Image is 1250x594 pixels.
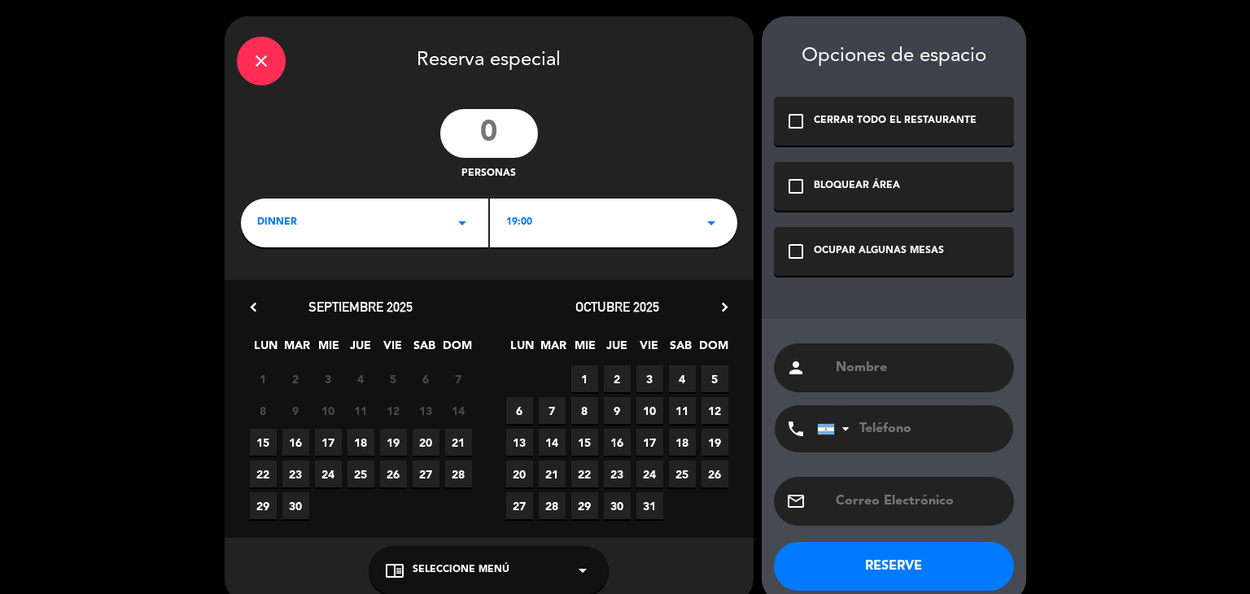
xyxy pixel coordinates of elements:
[506,461,533,487] span: 20
[308,299,413,315] span: septiembre 2025
[257,215,297,231] span: DINNER
[701,397,728,424] span: 12
[701,213,721,233] i: arrow_drop_down
[571,492,598,519] span: 29
[834,356,1002,379] input: Nombre
[701,429,728,456] span: 19
[440,109,538,158] input: 0
[506,492,533,519] span: 27
[347,429,374,456] span: 18
[315,461,342,487] span: 24
[282,365,309,392] span: 2
[604,397,631,424] span: 9
[347,365,374,392] span: 4
[506,215,532,231] span: 19:00
[817,405,996,452] input: Teléfono
[701,365,728,392] span: 5
[445,429,472,456] span: 21
[445,397,472,424] span: 14
[636,336,662,363] span: VIE
[509,336,535,363] span: LUN
[571,461,598,487] span: 22
[461,166,516,182] span: personas
[786,111,806,131] i: check_box_outline_blank
[636,397,663,424] span: 10
[250,492,277,519] span: 29
[250,429,277,456] span: 15
[347,461,374,487] span: 25
[669,365,696,392] span: 4
[604,492,631,519] span: 30
[385,561,404,580] i: chrome_reader_mode
[225,16,754,101] div: Reserva especial
[347,397,374,424] span: 11
[604,336,631,363] span: JUE
[315,397,342,424] span: 10
[380,365,407,392] span: 5
[539,429,566,456] span: 14
[282,492,309,519] span: 30
[571,429,598,456] span: 15
[572,336,599,363] span: MIE
[251,51,271,71] i: close
[315,365,342,392] span: 3
[669,429,696,456] span: 18
[701,461,728,487] span: 26
[506,397,533,424] span: 6
[413,562,509,579] span: Seleccione Menú
[282,429,309,456] span: 16
[786,177,806,196] i: check_box_outline_blank
[604,429,631,456] span: 16
[445,365,472,392] span: 7
[380,429,407,456] span: 19
[539,397,566,424] span: 7
[814,243,944,260] div: OCUPAR ALGUNAS MESAS
[636,365,663,392] span: 3
[575,299,659,315] span: octubre 2025
[380,397,407,424] span: 12
[347,336,374,363] span: JUE
[774,542,1014,591] button: RESERVE
[636,461,663,487] span: 24
[250,397,277,424] span: 8
[445,461,472,487] span: 28
[252,336,279,363] span: LUN
[413,461,439,487] span: 27
[636,429,663,456] span: 17
[667,336,694,363] span: SAB
[413,397,439,424] span: 13
[786,419,806,439] i: phone
[774,45,1014,68] div: Opciones de espacio
[786,242,806,261] i: check_box_outline_blank
[443,336,470,363] span: DOM
[413,429,439,456] span: 20
[716,299,733,316] i: chevron_right
[699,336,726,363] span: DOM
[814,178,900,194] div: BLOQUEAR ÁREA
[814,113,977,129] div: CERRAR TODO EL RESTAURANTE
[315,429,342,456] span: 17
[571,397,598,424] span: 8
[380,461,407,487] span: 26
[669,397,696,424] span: 11
[282,397,309,424] span: 9
[245,299,262,316] i: chevron_left
[539,492,566,519] span: 28
[282,461,309,487] span: 23
[786,491,806,511] i: email
[539,461,566,487] span: 21
[573,561,592,580] i: arrow_drop_down
[571,365,598,392] span: 1
[604,461,631,487] span: 23
[316,336,343,363] span: MIE
[834,490,1002,513] input: Correo Electrónico
[786,358,806,378] i: person
[413,365,439,392] span: 6
[250,461,277,487] span: 22
[540,336,567,363] span: MAR
[636,492,663,519] span: 31
[506,429,533,456] span: 13
[284,336,311,363] span: MAR
[669,461,696,487] span: 25
[411,336,438,363] span: SAB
